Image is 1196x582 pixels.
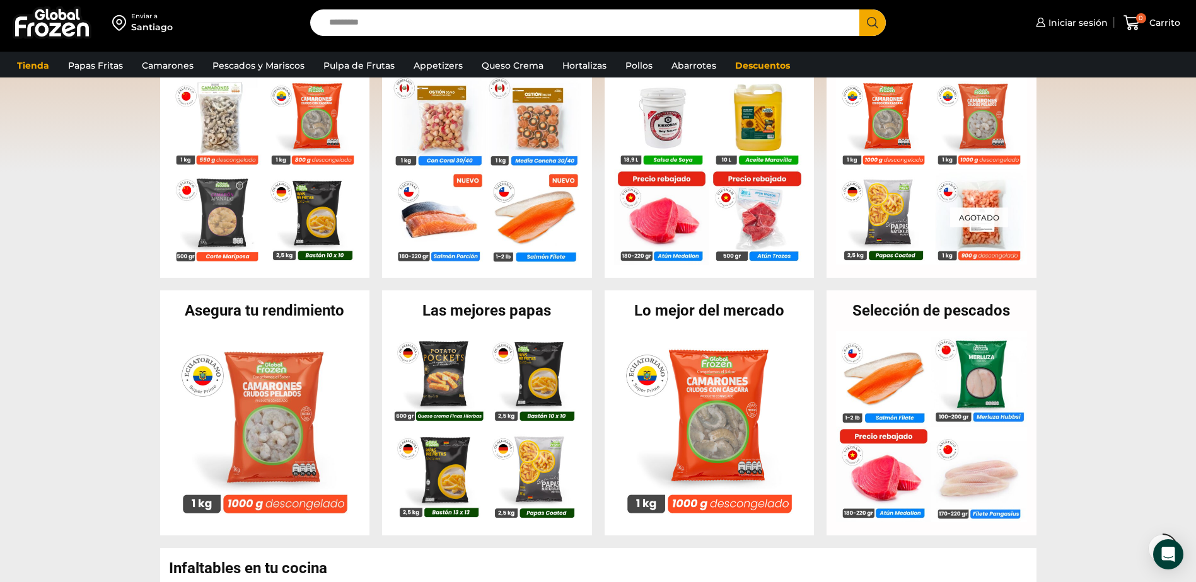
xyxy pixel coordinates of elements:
[1045,16,1108,29] span: Iniciar sesión
[382,303,592,318] h2: Las mejores papas
[1120,8,1183,38] a: 0 Carrito
[556,54,613,77] a: Hortalizas
[317,54,401,77] a: Pulpa de Frutas
[136,54,200,77] a: Camarones
[206,54,311,77] a: Pescados y Mariscos
[169,561,1036,576] h2: Infaltables en tu cocina
[1153,539,1183,569] div: Open Intercom Messenger
[950,208,1008,227] p: Agotado
[11,54,55,77] a: Tienda
[160,303,370,318] h2: Asegura tu rendimiento
[1136,13,1146,23] span: 0
[859,9,886,36] button: Search button
[131,21,173,33] div: Santiago
[1033,10,1108,35] a: Iniciar sesión
[1146,16,1180,29] span: Carrito
[407,54,469,77] a: Appetizers
[665,54,723,77] a: Abarrotes
[62,54,129,77] a: Papas Fritas
[131,12,173,21] div: Enviar a
[475,54,550,77] a: Queso Crema
[827,303,1036,318] h2: Selección de pescados
[112,12,131,33] img: address-field-icon.svg
[619,54,659,77] a: Pollos
[729,54,796,77] a: Descuentos
[605,303,815,318] h2: Lo mejor del mercado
